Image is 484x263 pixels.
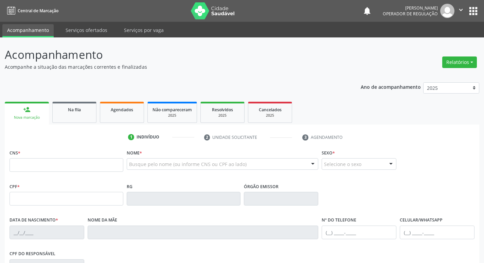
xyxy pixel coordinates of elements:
div: 2025 [153,113,192,118]
label: Celular/WhatsApp [400,215,443,226]
span: Agendados [111,107,133,113]
span: Cancelados [259,107,282,113]
label: CPF do responsável [10,249,55,259]
div: [PERSON_NAME] [383,5,438,11]
div: Indivíduo [137,134,159,140]
span: Resolvidos [212,107,233,113]
div: 2025 [205,113,239,118]
p: Acompanhe a situação das marcações correntes e finalizadas [5,63,337,70]
div: 2025 [253,113,287,118]
span: Selecione o sexo [324,161,361,168]
span: Operador de regulação [383,11,438,17]
label: Nome [127,148,142,158]
span: Central de Marcação [18,8,58,14]
button: notifications [362,6,372,16]
div: person_add [23,106,31,113]
i:  [457,6,465,14]
button: apps [467,5,479,17]
span: Busque pelo nome (ou informe CNS ou CPF ao lado) [129,161,247,168]
input: __/__/____ [10,226,84,239]
button: Relatórios [442,56,477,68]
span: Na fila [68,107,81,113]
button:  [454,4,467,18]
label: CPF [10,181,20,192]
label: Nome da mãe [88,215,117,226]
img: img [440,4,454,18]
label: Sexo [322,148,335,158]
label: RG [127,181,132,192]
a: Serviços por vaga [119,24,168,36]
div: Nova marcação [10,115,44,120]
label: Órgão emissor [244,181,279,192]
div: 1 [128,134,134,140]
a: Acompanhamento [2,24,54,37]
label: Nº do Telefone [322,215,356,226]
a: Central de Marcação [5,5,58,16]
label: CNS [10,148,20,158]
input: (__) _____-_____ [322,226,396,239]
label: Data de nascimento [10,215,58,226]
a: Serviços ofertados [61,24,112,36]
span: Não compareceram [153,107,192,113]
input: (__) _____-_____ [400,226,474,239]
p: Ano de acompanhamento [361,82,421,91]
p: Acompanhamento [5,46,337,63]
